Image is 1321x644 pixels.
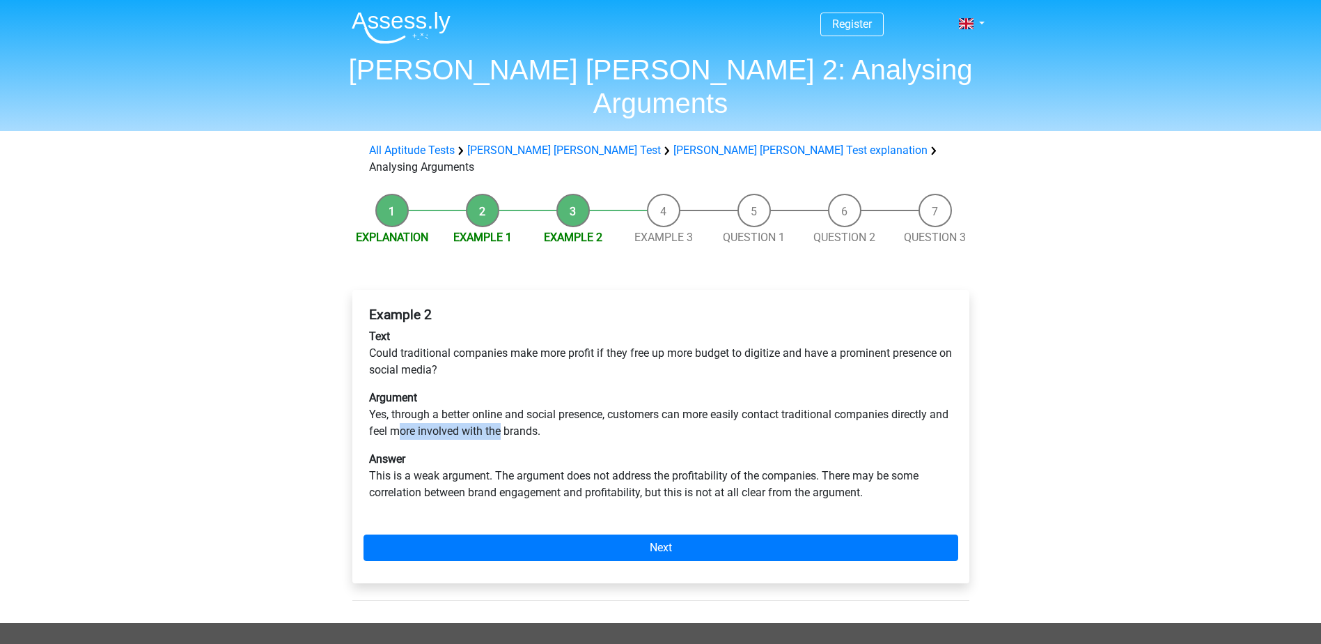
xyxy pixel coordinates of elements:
a: [PERSON_NAME] [PERSON_NAME] Test explanation [673,144,928,157]
a: Question 2 [813,231,875,244]
b: Argument [369,391,417,404]
a: Question 1 [723,231,785,244]
div: Analysing Arguments [364,142,958,176]
p: Could traditional companies make more profit if they free up more budget to digitize and have a p... [369,328,953,378]
h1: [PERSON_NAME] [PERSON_NAME] 2: Analysing Arguments [341,53,981,120]
a: [PERSON_NAME] [PERSON_NAME] Test [467,144,661,157]
a: Next [364,535,958,561]
img: Assessly [352,11,451,44]
a: Explanation [356,231,428,244]
p: Yes, through a better online and social presence, customers can more easily contact traditional c... [369,390,953,440]
a: Example 2 [544,231,602,244]
p: This is a weak argument. The argument does not address the profitability of the companies. There ... [369,451,953,501]
a: All Aptitude Tests [369,144,455,157]
a: Register [832,17,872,31]
b: Text [369,330,390,343]
a: Example 3 [634,231,693,244]
b: Answer [369,452,405,466]
a: Question 3 [904,231,966,244]
a: Example 1 [453,231,512,244]
b: Example 2 [369,307,432,323]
